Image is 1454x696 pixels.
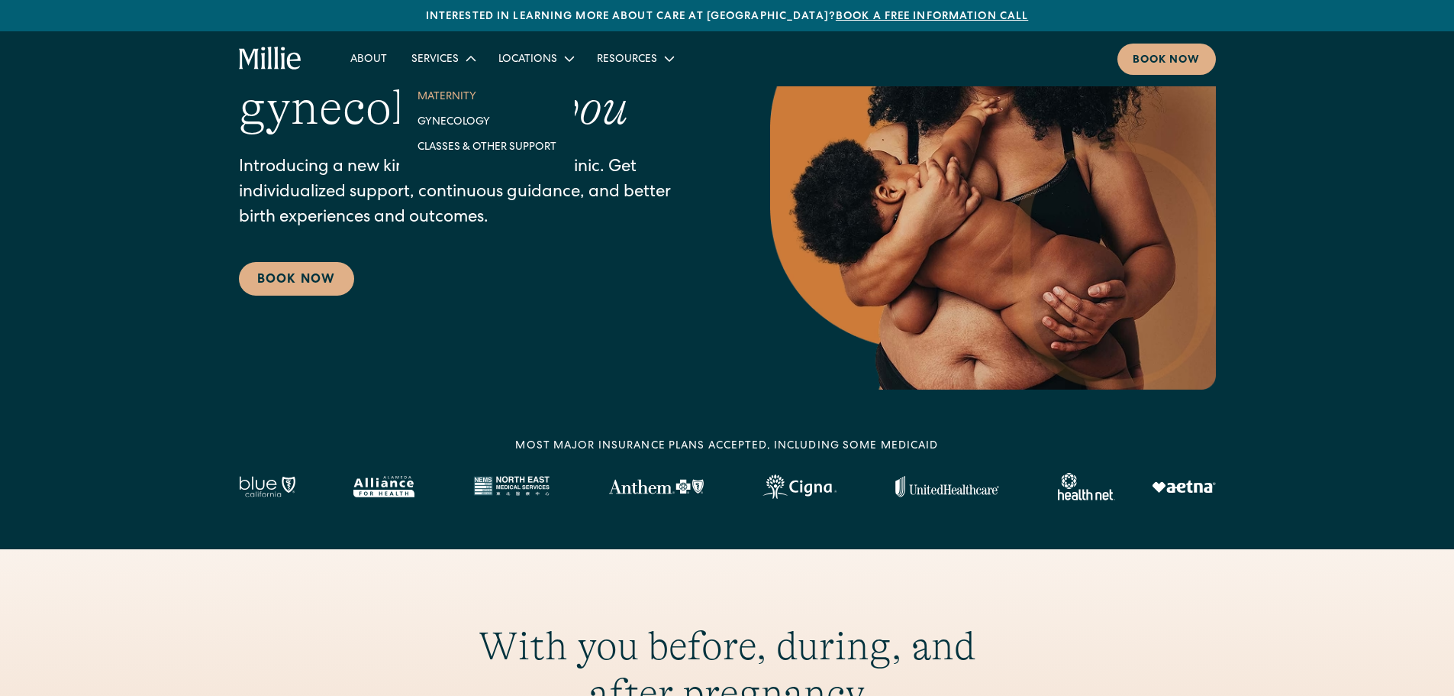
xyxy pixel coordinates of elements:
[1058,473,1115,500] img: Healthnet logo
[1117,44,1216,75] a: Book now
[556,80,628,135] em: you
[597,52,657,68] div: Resources
[486,46,585,71] div: Locations
[895,476,999,497] img: United Healthcare logo
[1152,481,1216,493] img: Aetna logo
[498,52,557,68] div: Locations
[836,11,1028,22] a: Book a free information call
[1133,53,1201,69] div: Book now
[608,479,704,494] img: Anthem Logo
[405,83,569,108] a: Maternity
[353,476,414,497] img: Alameda Alliance logo
[405,108,569,134] a: Gynecology
[585,46,685,71] div: Resources
[473,476,550,497] img: North East Medical Services logo
[399,46,486,71] div: Services
[405,134,569,159] a: Classes & Other Support
[399,71,575,171] nav: Services
[338,46,399,71] a: About
[239,47,302,71] a: home
[515,439,938,455] div: MOST MAJOR INSURANCE PLANS ACCEPTED, INCLUDING some MEDICAID
[411,52,459,68] div: Services
[239,156,709,231] p: Introducing a new kind of women’s health clinic. Get individualized support, continuous guidance,...
[762,474,837,499] img: Cigna logo
[239,262,354,296] a: Book Now
[239,476,295,497] img: Blue California logo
